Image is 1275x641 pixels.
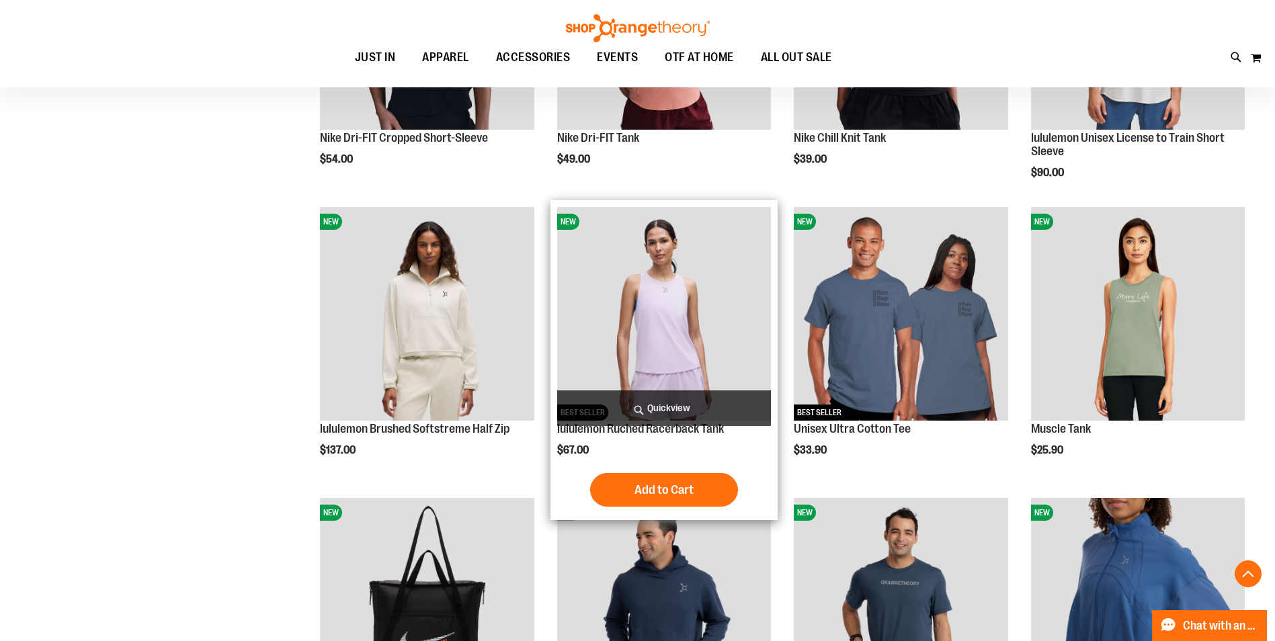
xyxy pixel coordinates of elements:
span: NEW [794,505,816,521]
a: Quickview [557,390,771,426]
img: Shop Orangetheory [564,14,712,42]
span: Add to Cart [634,482,694,497]
a: lululemon Brushed Softstreme Half ZipNEW [320,207,534,423]
button: Add to Cart [590,473,738,507]
a: Unisex Ultra Cotton Tee [794,422,911,435]
span: $67.00 [557,444,591,456]
a: Muscle TankNEW [1031,207,1245,423]
span: NEW [1031,505,1053,521]
span: NEW [320,214,342,230]
span: NEW [320,505,342,521]
span: $49.00 [557,153,592,165]
button: Back To Top [1235,560,1262,587]
img: Muscle Tank [1031,207,1245,421]
span: $39.00 [794,153,829,165]
span: NEW [794,214,816,230]
span: NEW [1031,214,1053,230]
a: lululemon Ruched Racerback Tank [557,422,724,435]
div: product [550,200,778,520]
span: $90.00 [1031,167,1066,179]
span: $137.00 [320,444,358,456]
img: lululemon Brushed Softstreme Half Zip [320,207,534,421]
span: JUST IN [355,42,396,73]
span: $25.90 [1031,444,1065,456]
img: Unisex Ultra Cotton Tee [794,207,1007,421]
div: product [1024,200,1251,490]
span: BEST SELLER [794,404,845,421]
span: ALL OUT SALE [761,42,832,73]
div: product [313,200,540,490]
a: Muscle Tank [1031,422,1091,435]
a: Unisex Ultra Cotton TeeNEWBEST SELLER [794,207,1007,423]
a: Nike Dri-FIT Cropped Short-Sleeve [320,131,488,144]
span: $33.90 [794,444,829,456]
img: lululemon Ruched Racerback Tank [557,207,771,421]
span: $54.00 [320,153,355,165]
a: lululemon Ruched Racerback TankNEWBEST SELLER [557,207,771,423]
span: NEW [557,214,579,230]
span: Chat with an Expert [1183,619,1259,632]
a: Nike Chill Knit Tank [794,131,886,144]
a: lululemon Brushed Softstreme Half Zip [320,422,509,435]
a: lululemon Unisex License to Train Short Sleeve [1031,131,1225,158]
span: EVENTS [597,42,638,73]
div: product [787,200,1014,490]
button: Chat with an Expert [1152,610,1268,641]
span: OTF AT HOME [665,42,734,73]
span: ACCESSORIES [496,42,571,73]
span: APPAREL [422,42,469,73]
a: Nike Dri-FIT Tank [557,131,639,144]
